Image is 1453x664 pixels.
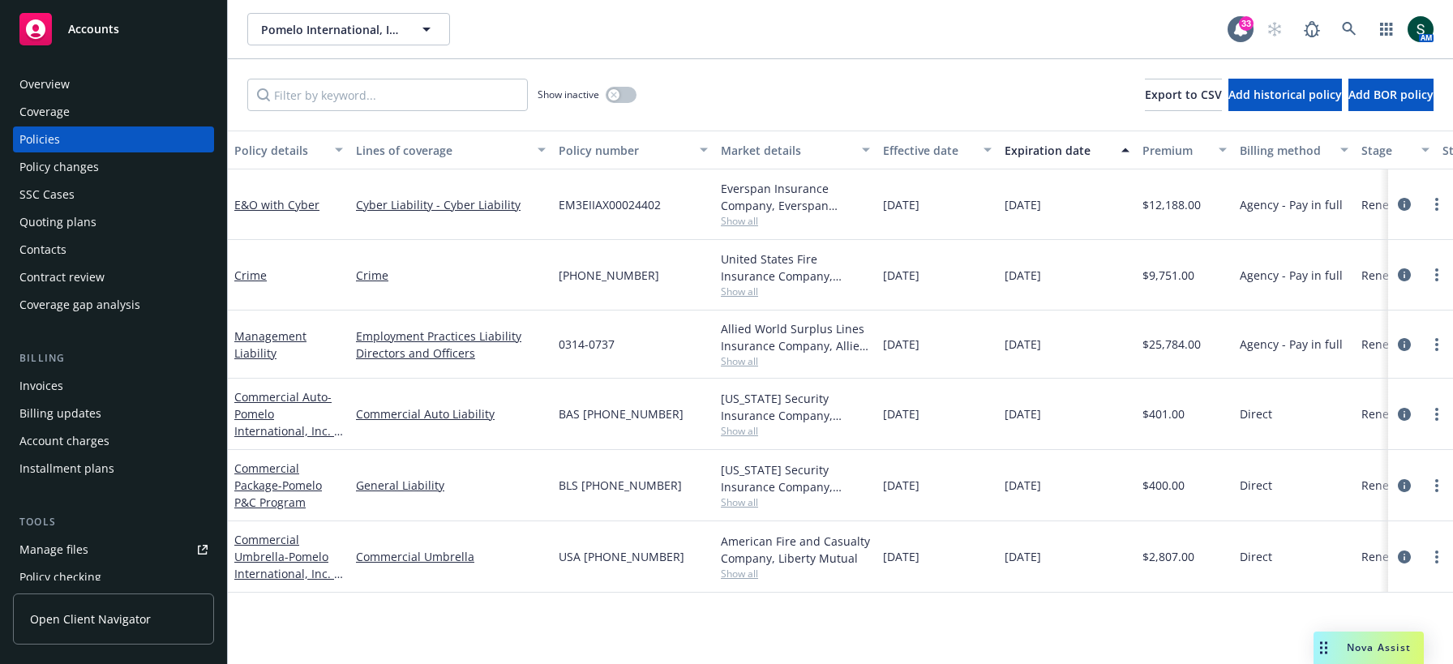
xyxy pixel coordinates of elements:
div: Everspan Insurance Company, Everspan Insurance Company [721,180,870,214]
span: [DATE] [883,477,919,494]
div: [US_STATE] Security Insurance Company, Liberty Mutual [721,390,870,424]
div: Installment plans [19,456,114,482]
a: circleInformation [1395,405,1414,424]
div: Manage files [19,537,88,563]
span: [DATE] [1005,267,1041,284]
span: $25,784.00 [1142,336,1201,353]
a: more [1427,547,1447,567]
a: more [1427,265,1447,285]
a: circleInformation [1395,547,1414,567]
span: Agency - Pay in full [1240,196,1343,213]
a: Accounts [13,6,214,52]
div: Policy changes [19,154,99,180]
button: Lines of coverage [349,131,552,169]
div: United States Fire Insurance Company, [PERSON_NAME] & [PERSON_NAME] ([GEOGRAPHIC_DATA]) [721,251,870,285]
span: Direct [1240,548,1272,565]
a: E&O with Cyber [234,197,319,212]
a: Start snowing [1258,13,1291,45]
div: Overview [19,71,70,97]
a: circleInformation [1395,195,1414,214]
button: Premium [1136,131,1233,169]
span: Export to CSV [1145,87,1222,102]
span: Show all [721,495,870,509]
a: Cyber Liability - Cyber Liability [356,196,546,213]
span: [DATE] [1005,405,1041,422]
span: Renewal [1361,267,1408,284]
img: photo [1408,16,1434,42]
button: Nova Assist [1314,632,1424,664]
div: [US_STATE] Security Insurance Company, Liberty Mutual [721,461,870,495]
button: Add historical policy [1228,79,1342,111]
span: $9,751.00 [1142,267,1194,284]
a: Crime [356,267,546,284]
a: Installment plans [13,456,214,482]
div: Billing [13,350,214,366]
a: Manage files [13,537,214,563]
span: Add BOR policy [1348,87,1434,102]
a: circleInformation [1395,476,1414,495]
a: circleInformation [1395,265,1414,285]
span: BLS [PHONE_NUMBER] [559,477,682,494]
span: [DATE] [883,548,919,565]
span: Show all [721,567,870,580]
div: Account charges [19,428,109,454]
a: Switch app [1370,13,1403,45]
a: Coverage gap analysis [13,292,214,318]
span: $401.00 [1142,405,1185,422]
button: Stage [1355,131,1436,169]
a: more [1427,335,1447,354]
a: Commercial Auto [234,389,338,507]
span: [DATE] [883,336,919,353]
div: American Fire and Casualty Company, Liberty Mutual [721,533,870,567]
button: Pomelo International, Inc. [247,13,450,45]
div: Stage [1361,142,1412,159]
div: Policy number [559,142,690,159]
span: Open Client Navigator [30,610,151,628]
span: Accounts [68,23,119,36]
button: Expiration date [998,131,1136,169]
div: Coverage [19,99,70,125]
span: Renewal [1361,196,1408,213]
a: Crime [234,268,267,283]
span: Agency - Pay in full [1240,336,1343,353]
span: Show all [721,285,870,298]
a: Billing updates [13,401,214,426]
a: General Liability [356,477,546,494]
div: Billing method [1240,142,1331,159]
a: Overview [13,71,214,97]
a: Policies [13,126,214,152]
div: Expiration date [1005,142,1112,159]
span: [DATE] [883,196,919,213]
button: Add BOR policy [1348,79,1434,111]
div: Drag to move [1314,632,1334,664]
div: Contacts [19,237,66,263]
div: Premium [1142,142,1209,159]
a: more [1427,405,1447,424]
a: Employment Practices Liability [356,328,546,345]
span: Show all [721,354,870,368]
span: - Pomelo P&C Program [234,478,322,510]
span: [DATE] [1005,336,1041,353]
span: Direct [1240,477,1272,494]
span: [DATE] [1005,196,1041,213]
span: [DATE] [883,267,919,284]
span: [DATE] [1005,548,1041,565]
a: Quoting plans [13,209,214,235]
button: Market details [714,131,877,169]
span: BAS [PHONE_NUMBER] [559,405,684,422]
a: Contract review [13,264,214,290]
div: Invoices [19,373,63,399]
a: Contacts [13,237,214,263]
span: $400.00 [1142,477,1185,494]
a: more [1427,195,1447,214]
a: Commercial Auto Liability [356,405,546,422]
span: $2,807.00 [1142,548,1194,565]
a: circleInformation [1395,335,1414,354]
span: Renewal [1361,336,1408,353]
button: Policy number [552,131,714,169]
span: Agency - Pay in full [1240,267,1343,284]
div: SSC Cases [19,182,75,208]
div: Policy details [234,142,325,159]
a: Directors and Officers [356,345,546,362]
a: Management Liability [234,328,306,361]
